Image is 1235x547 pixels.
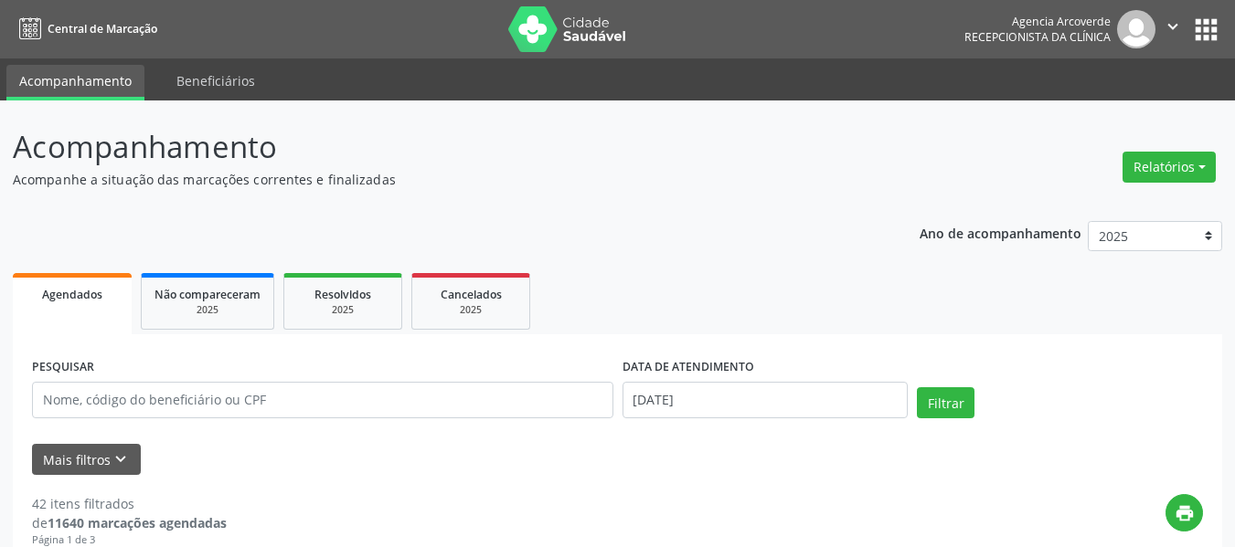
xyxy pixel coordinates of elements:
[154,303,261,317] div: 2025
[425,303,516,317] div: 2025
[1166,494,1203,531] button: print
[623,382,909,418] input: Selecione um intervalo
[1117,10,1155,48] img: img
[917,387,974,418] button: Filtrar
[32,353,94,382] label: PESQUISAR
[32,382,613,418] input: Nome, código do beneficiário ou CPF
[42,287,102,302] span: Agendados
[1190,14,1222,46] button: apps
[1123,152,1216,183] button: Relatórios
[1155,10,1190,48] button: 
[297,303,389,317] div: 2025
[13,124,859,170] p: Acompanhamento
[13,170,859,189] p: Acompanhe a situação das marcações correntes e finalizadas
[314,287,371,302] span: Resolvidos
[48,514,227,531] strong: 11640 marcações agendadas
[32,444,141,476] button: Mais filtroskeyboard_arrow_down
[154,287,261,302] span: Não compareceram
[441,287,502,302] span: Cancelados
[13,14,157,44] a: Central de Marcação
[1163,16,1183,37] i: 
[32,513,227,532] div: de
[964,29,1111,45] span: Recepcionista da clínica
[164,65,268,97] a: Beneficiários
[623,353,754,382] label: DATA DE ATENDIMENTO
[6,65,144,100] a: Acompanhamento
[111,449,131,469] i: keyboard_arrow_down
[964,14,1111,29] div: Agencia Arcoverde
[32,494,227,513] div: 42 itens filtrados
[1175,503,1195,523] i: print
[920,221,1081,244] p: Ano de acompanhamento
[48,21,157,37] span: Central de Marcação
